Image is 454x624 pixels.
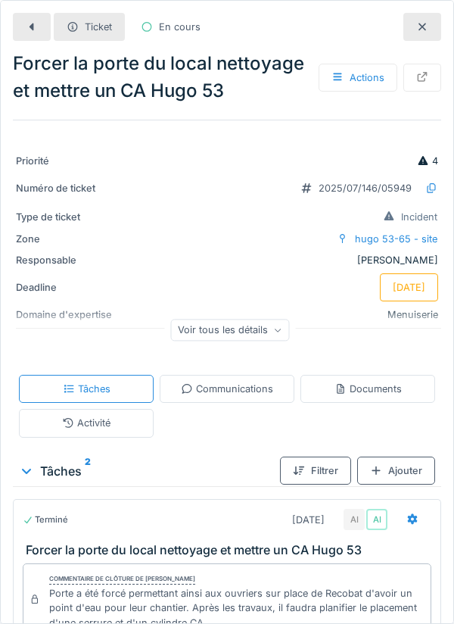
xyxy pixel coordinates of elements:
div: Activité [62,416,110,430]
div: Ajouter [357,457,435,485]
div: Commentaire de clôture de [PERSON_NAME] [49,574,195,585]
div: Type de ticket [16,210,129,224]
div: Zone [16,232,129,246]
div: AI [344,509,365,530]
div: Responsable [16,253,129,267]
div: Numéro de ticket [16,181,129,195]
div: Incident [401,210,437,224]
div: Ticket [85,20,112,34]
div: [DATE] [393,280,425,295]
div: Tâches [63,382,110,396]
div: [PERSON_NAME] [16,253,438,267]
div: Priorité [16,154,129,168]
div: AI [366,509,387,530]
h3: Forcer la porte du local nettoyage et mettre un CA Hugo 53 [26,543,434,557]
div: Voir tous les détails [171,319,290,341]
div: Actions [319,64,397,92]
div: [DATE] [292,513,325,527]
sup: 2 [85,462,91,480]
div: Forcer la porte du local nettoyage et mettre un CA Hugo 53 [13,50,441,105]
div: Deadline [16,280,129,295]
div: Documents [334,382,402,396]
div: Communications [181,382,273,396]
div: Terminé [23,513,68,526]
div: hugo 53-65 - site [355,232,437,246]
div: 4 [417,154,438,168]
div: Filtrer [280,457,351,485]
div: Tâches [19,462,274,480]
div: En cours [159,20,201,34]
div: 2025/07/146/05949 [319,181,412,195]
